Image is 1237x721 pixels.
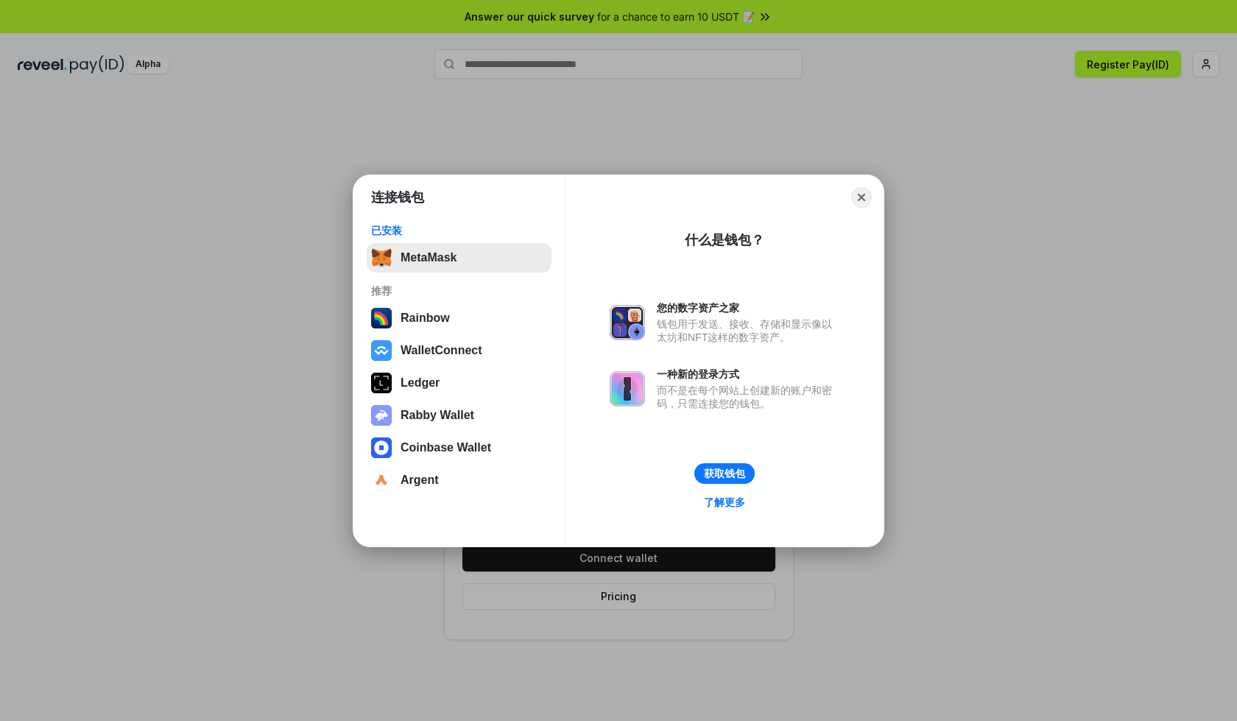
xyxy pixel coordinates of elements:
[367,243,551,272] button: MetaMask
[704,467,745,480] div: 获取钱包
[371,308,392,328] img: svg+xml,%3Csvg%20width%3D%22120%22%20height%3D%22120%22%20viewBox%3D%220%200%20120%20120%22%20fil...
[401,441,491,454] div: Coinbase Wallet
[371,284,547,298] div: 推荐
[657,301,839,314] div: 您的数字资产之家
[371,189,424,206] h1: 连接钱包
[657,317,839,344] div: 钱包用于发送、接收、存储和显示像以太坊和NFT这样的数字资产。
[851,187,872,208] button: Close
[694,463,755,484] button: 获取钱包
[401,474,439,487] div: Argent
[371,247,392,268] img: svg+xml,%3Csvg%20fill%3D%22none%22%20height%3D%2233%22%20viewBox%3D%220%200%2035%2033%22%20width%...
[401,376,440,390] div: Ledger
[704,496,745,509] div: 了解更多
[657,367,839,381] div: 一种新的登录方式
[610,305,645,340] img: svg+xml,%3Csvg%20xmlns%3D%22http%3A%2F%2Fwww.w3.org%2F2000%2Fsvg%22%20fill%3D%22none%22%20viewBox...
[367,433,551,463] button: Coinbase Wallet
[371,224,547,237] div: 已安装
[371,437,392,458] img: svg+xml,%3Csvg%20width%3D%2228%22%20height%3D%2228%22%20viewBox%3D%220%200%2028%2028%22%20fill%3D...
[610,371,645,407] img: svg+xml,%3Csvg%20xmlns%3D%22http%3A%2F%2Fwww.w3.org%2F2000%2Fsvg%22%20fill%3D%22none%22%20viewBox...
[371,373,392,393] img: svg+xml,%3Csvg%20xmlns%3D%22http%3A%2F%2Fwww.w3.org%2F2000%2Fsvg%22%20width%3D%2228%22%20height%3...
[367,368,551,398] button: Ledger
[401,409,474,422] div: Rabby Wallet
[371,470,392,490] img: svg+xml,%3Csvg%20width%3D%2228%22%20height%3D%2228%22%20viewBox%3D%220%200%2028%2028%22%20fill%3D...
[401,344,482,357] div: WalletConnect
[685,231,764,249] div: 什么是钱包？
[371,340,392,361] img: svg+xml,%3Csvg%20width%3D%2228%22%20height%3D%2228%22%20viewBox%3D%220%200%2028%2028%22%20fill%3D...
[657,384,839,410] div: 而不是在每个网站上创建新的账户和密码，只需连接您的钱包。
[401,251,457,264] div: MetaMask
[401,312,450,325] div: Rainbow
[367,303,551,333] button: Rainbow
[367,401,551,430] button: Rabby Wallet
[367,465,551,495] button: Argent
[371,405,392,426] img: svg+xml,%3Csvg%20xmlns%3D%22http%3A%2F%2Fwww.w3.org%2F2000%2Fsvg%22%20fill%3D%22none%22%20viewBox...
[367,336,551,365] button: WalletConnect
[695,493,754,512] a: 了解更多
